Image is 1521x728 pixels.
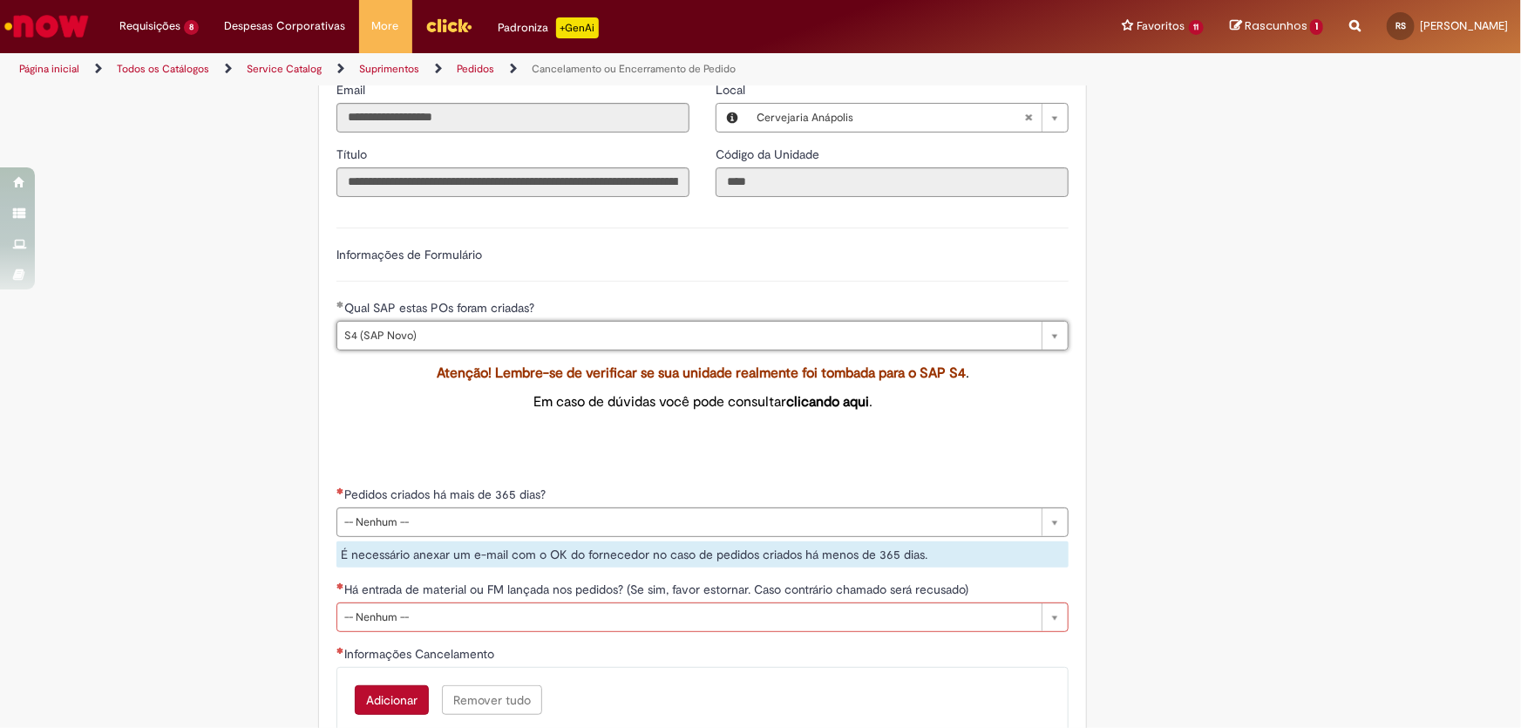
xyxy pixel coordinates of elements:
div: É necessário anexar um e-mail com o OK do fornecedor no caso de pedidos criados há menos de 365 d... [336,541,1069,568]
a: Rascunhos [1230,18,1323,35]
span: . [437,364,969,382]
label: Somente leitura - Código da Unidade [716,146,823,163]
span: Cervejaria Anápolis [757,104,1024,132]
span: Pedidos criados há mais de 365 dias? [344,486,549,502]
span: Atenção! Lembre-se de verificar se sua unidade realmente foi tombada para o SAP S4 [437,364,966,382]
span: Obrigatório Preenchido [336,301,344,308]
span: Há entrada de material ou FM lançada nos pedidos? (Se sim, favor estornar. Caso contrário chamado... [344,582,972,597]
span: -- Nenhum -- [344,603,1033,631]
a: Service Catalog [247,62,322,76]
span: Informações Cancelamento [344,646,498,662]
span: 11 [1189,20,1205,35]
a: Cervejaria AnápolisLimpar campo Local [748,104,1068,132]
input: Código da Unidade [716,167,1069,197]
a: Pedidos [457,62,494,76]
a: Suprimentos [359,62,419,76]
span: Requisições [119,17,180,35]
input: Título [336,167,689,197]
img: ServiceNow [2,9,92,44]
span: Necessários [336,582,344,589]
span: [PERSON_NAME] [1420,18,1508,33]
span: Somente leitura - Email [336,82,369,98]
span: Despesas Corporativas [225,17,346,35]
span: 8 [184,20,199,35]
span: Necessários [336,487,344,494]
span: S4 (SAP Novo) [344,322,1033,350]
a: clicando aqui [786,393,869,411]
button: Local, Visualizar este registro Cervejaria Anápolis [716,104,748,132]
ul: Trilhas de página [13,53,1001,85]
label: Somente leitura - Email [336,81,369,99]
div: Padroniza [499,17,599,38]
span: 1 [1310,19,1323,35]
p: +GenAi [556,17,599,38]
span: RS [1395,20,1406,31]
label: Informações de Formulário [336,247,482,262]
a: Cancelamento ou Encerramento de Pedido [532,62,736,76]
span: Somente leitura - Título [336,146,370,162]
a: Página inicial [19,62,79,76]
span: More [372,17,399,35]
a: Todos os Catálogos [117,62,209,76]
span: Local [716,82,749,98]
label: Somente leitura - Título [336,146,370,163]
span: Necessários [336,647,344,654]
input: Email [336,103,689,133]
span: Favoritos [1137,17,1185,35]
span: Em caso de dúvidas você pode consultar . [533,393,873,411]
abbr: Limpar campo Local [1015,104,1042,132]
span: Somente leitura - Código da Unidade [716,146,823,162]
span: -- Nenhum -- [344,508,1033,536]
span: Rascunhos [1245,17,1307,34]
button: Adicionar uma linha para Informações Cancelamento [355,685,429,715]
img: click_logo_yellow_360x200.png [425,12,472,38]
span: Qual SAP estas POs foram criadas? [344,300,538,316]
